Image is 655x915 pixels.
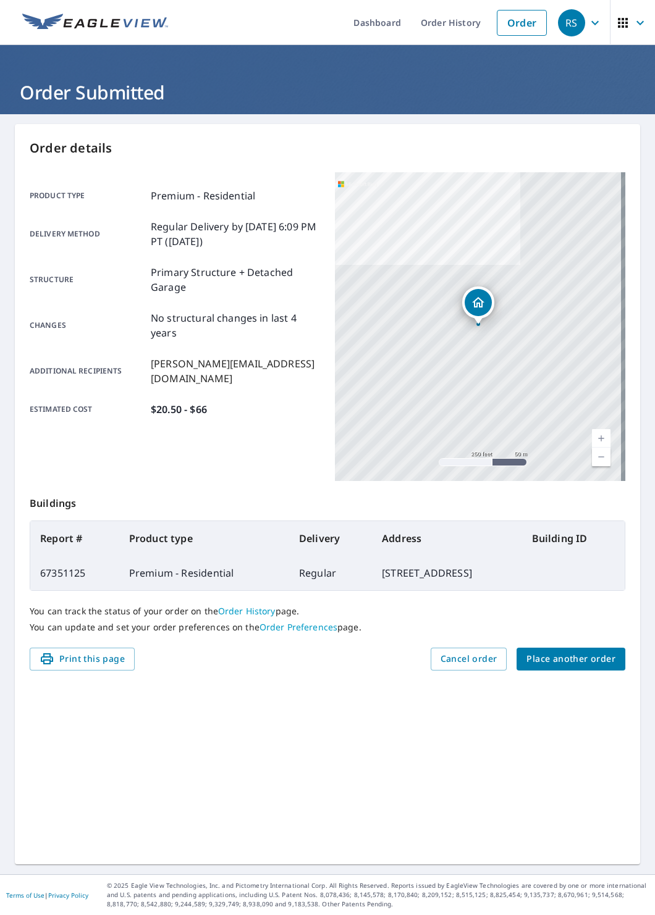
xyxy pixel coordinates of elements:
[30,356,146,386] p: Additional recipients
[30,481,625,520] p: Buildings
[30,219,146,249] p: Delivery method
[522,521,625,556] th: Building ID
[30,622,625,633] p: You can update and set your order preferences on the page.
[30,648,135,671] button: Print this page
[6,892,88,899] p: |
[151,265,320,295] p: Primary Structure + Detached Garage
[30,188,146,203] p: Product type
[151,402,207,417] p: $20.50 - $66
[151,219,320,249] p: Regular Delivery by [DATE] 6:09 PM PT ([DATE])
[526,651,615,667] span: Place another order
[30,521,119,556] th: Report #
[462,286,494,325] div: Dropped pin, building 1, Residential property, 1247 Burger Hollow Rd Effort, PA 18330
[30,402,146,417] p: Estimated cost
[592,429,611,448] a: Current Level 17, Zoom In
[441,651,497,667] span: Cancel order
[218,605,276,617] a: Order History
[372,521,522,556] th: Address
[592,448,611,466] a: Current Level 17, Zoom Out
[6,891,44,900] a: Terms of Use
[30,139,625,157] p: Order details
[30,556,119,590] td: 67351125
[289,556,372,590] td: Regular
[260,621,337,633] a: Order Preferences
[431,648,507,671] button: Cancel order
[289,521,372,556] th: Delivery
[30,311,146,340] p: Changes
[497,10,547,36] a: Order
[119,521,289,556] th: Product type
[517,648,625,671] button: Place another order
[558,9,585,36] div: RS
[30,606,625,617] p: You can track the status of your order on the page.
[372,556,522,590] td: [STREET_ADDRESS]
[30,265,146,295] p: Structure
[119,556,289,590] td: Premium - Residential
[15,80,640,105] h1: Order Submitted
[40,651,125,667] span: Print this page
[151,356,320,386] p: [PERSON_NAME][EMAIL_ADDRESS][DOMAIN_NAME]
[151,188,255,203] p: Premium - Residential
[107,881,649,909] p: © 2025 Eagle View Technologies, Inc. and Pictometry International Corp. All Rights Reserved. Repo...
[22,14,168,32] img: EV Logo
[151,311,320,340] p: No structural changes in last 4 years
[48,891,88,900] a: Privacy Policy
